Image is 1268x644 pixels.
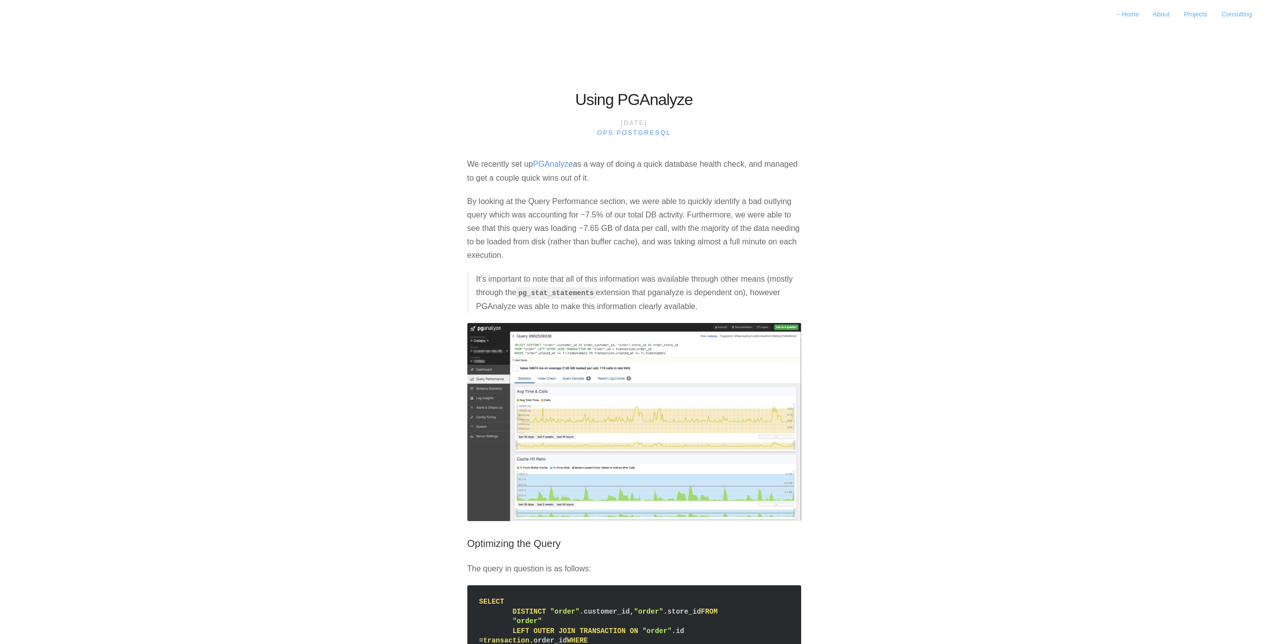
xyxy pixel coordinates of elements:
span: SELECT [479,598,504,606]
span: "order" [550,608,579,616]
p: It’s important to note that all of this information was available through other means (mostly thr... [476,272,801,313]
a: ←Home [1109,6,1145,22]
span: OUTER [534,627,555,635]
span: JOIN [559,627,575,635]
a: ops [597,129,613,136]
span: FROM [701,608,718,616]
code: pg_stat_statements [516,287,595,299]
span: ON [630,627,638,635]
span: ← [1115,10,1122,18]
h3: Optimizing the Query [467,535,801,552]
span: TRANSACTION [579,627,625,635]
a: PGAnalyze [533,160,573,168]
a: Consulting [1216,6,1258,22]
h2: [DATE] [597,118,671,137]
p: We recently set up as a way of doing a quick database health check, and managed to get a couple q... [467,157,801,184]
h1: Using PGAnalyze [467,89,801,111]
p: By looking at the Query Performance section, we were able to quickly identify a bad outlying quer... [467,195,801,262]
a: postgresql [616,129,671,136]
span: "order" [513,617,542,625]
span: "order" [642,627,672,635]
a: About [1147,6,1176,22]
span: DISTINCT [513,608,546,616]
a: Projects [1178,6,1213,22]
span: "order" [634,608,663,616]
span: LEFT [513,627,530,635]
p: The query in question is as follows: [467,562,801,575]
